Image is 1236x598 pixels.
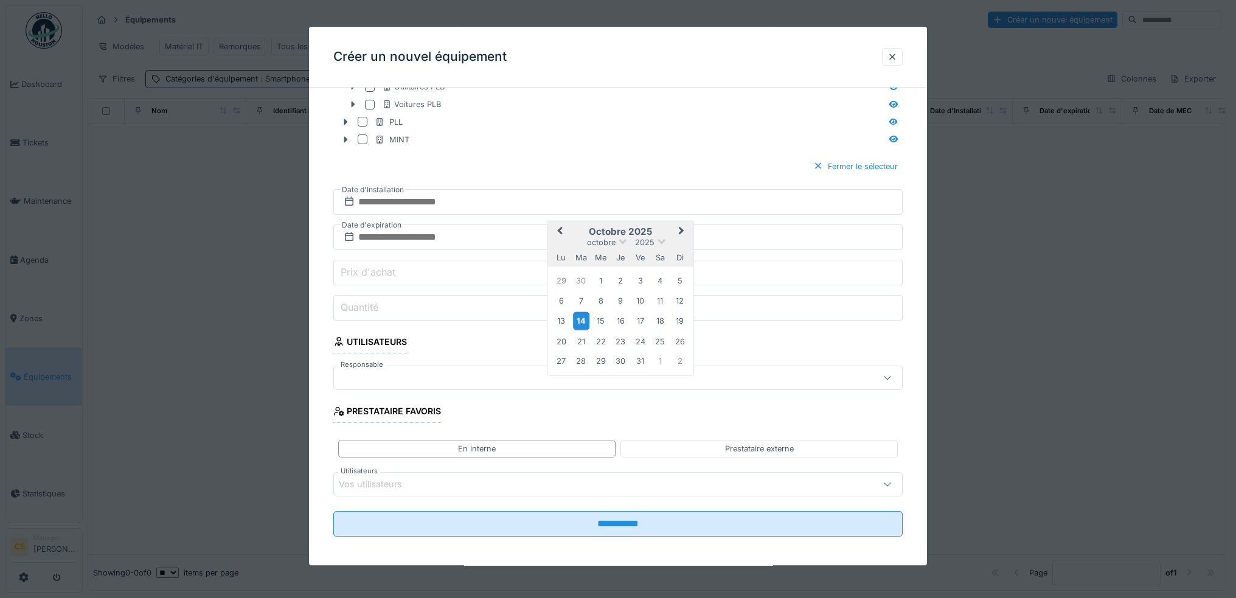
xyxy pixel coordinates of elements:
[341,218,403,232] label: Date d'expiration
[592,333,609,350] div: Choose mercredi 22 octobre 2025
[632,333,648,350] div: Choose vendredi 24 octobre 2025
[673,223,692,242] button: Next Month
[573,353,589,369] div: Choose mardi 28 octobre 2025
[592,353,609,369] div: Choose mercredi 29 octobre 2025
[613,293,629,309] div: Choose jeudi 9 octobre 2025
[553,333,569,350] div: Choose lundi 20 octobre 2025
[547,226,693,237] h2: octobre 2025
[573,333,589,350] div: Choose mardi 21 octobre 2025
[549,223,568,242] button: Previous Month
[652,293,668,309] div: Choose samedi 11 octobre 2025
[672,249,688,265] div: dimanche
[652,273,668,289] div: Choose samedi 4 octobre 2025
[573,293,589,309] div: Choose mardi 7 octobre 2025
[652,249,668,265] div: samedi
[341,183,405,196] label: Date d'Installation
[672,313,688,329] div: Choose dimanche 19 octobre 2025
[333,49,507,64] h3: Créer un nouvel équipement
[573,273,589,289] div: Choose mardi 30 septembre 2025
[613,333,629,350] div: Choose jeudi 23 octobre 2025
[632,249,648,265] div: vendredi
[632,293,648,309] div: Choose vendredi 10 octobre 2025
[672,273,688,289] div: Choose dimanche 5 octobre 2025
[382,99,441,110] div: Voitures PLB
[613,313,629,329] div: Choose jeudi 16 octobre 2025
[553,313,569,329] div: Choose lundi 13 octobre 2025
[725,443,794,454] div: Prestataire externe
[333,402,441,423] div: Prestataire favoris
[632,353,648,369] div: Choose vendredi 31 octobre 2025
[552,271,690,371] div: Month octobre, 2025
[635,238,654,247] span: 2025
[613,273,629,289] div: Choose jeudi 2 octobre 2025
[808,158,903,175] div: Fermer le sélecteur
[632,313,648,329] div: Choose vendredi 17 octobre 2025
[592,273,609,289] div: Choose mercredi 1 octobre 2025
[652,313,668,329] div: Choose samedi 18 octobre 2025
[652,353,668,369] div: Choose samedi 1 novembre 2025
[458,443,496,454] div: En interne
[375,134,409,145] div: MINT
[652,333,668,350] div: Choose samedi 25 octobre 2025
[672,353,688,369] div: Choose dimanche 2 novembre 2025
[553,249,569,265] div: lundi
[338,300,381,315] label: Quantité
[553,353,569,369] div: Choose lundi 27 octobre 2025
[338,466,380,476] label: Utilisateurs
[613,353,629,369] div: Choose jeudi 30 octobre 2025
[672,293,688,309] div: Choose dimanche 12 octobre 2025
[573,312,589,330] div: Choose mardi 14 octobre 2025
[587,238,616,247] span: octobre
[632,273,648,289] div: Choose vendredi 3 octobre 2025
[553,293,569,309] div: Choose lundi 6 octobre 2025
[592,313,609,329] div: Choose mercredi 15 octobre 2025
[339,478,419,492] div: Vos utilisateurs
[333,333,407,353] div: Utilisateurs
[375,116,403,128] div: PLL
[672,333,688,350] div: Choose dimanche 26 octobre 2025
[338,360,386,370] label: Responsable
[592,293,609,309] div: Choose mercredi 8 octobre 2025
[613,249,629,265] div: jeudi
[573,249,589,265] div: mardi
[553,273,569,289] div: Choose lundi 29 septembre 2025
[338,265,398,279] label: Prix d'achat
[592,249,609,265] div: mercredi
